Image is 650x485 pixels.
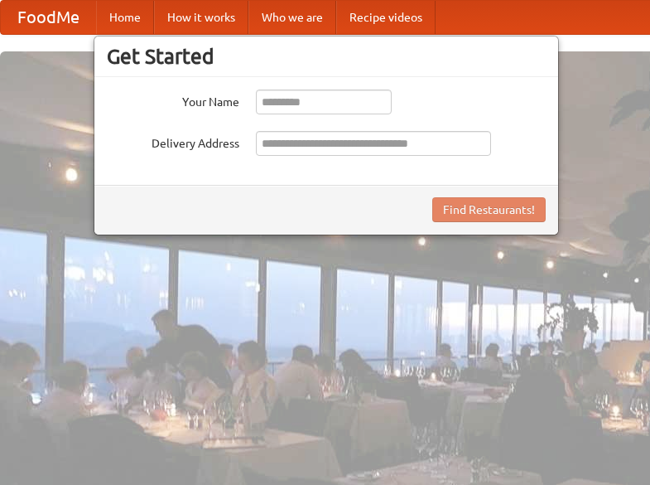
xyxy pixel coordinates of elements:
[107,131,239,152] label: Delivery Address
[432,197,546,222] button: Find Restaurants!
[336,1,436,34] a: Recipe videos
[248,1,336,34] a: Who we are
[107,90,239,110] label: Your Name
[96,1,154,34] a: Home
[1,1,96,34] a: FoodMe
[107,44,546,69] h3: Get Started
[154,1,248,34] a: How it works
